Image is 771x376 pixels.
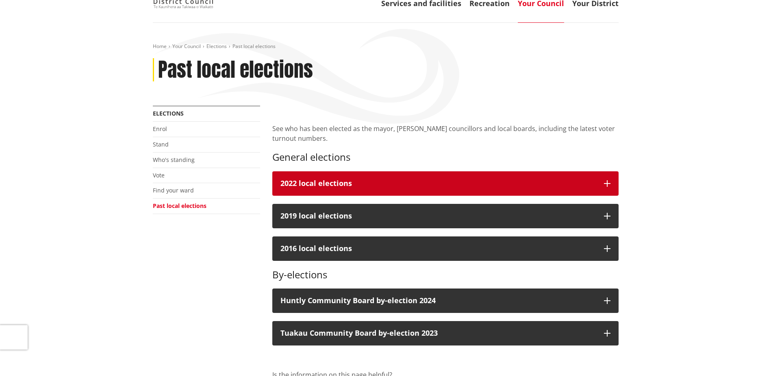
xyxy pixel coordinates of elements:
a: Who's standing [153,156,195,164]
a: Elections [206,43,227,50]
iframe: Messenger Launcher [734,342,763,371]
a: Enrol [153,125,167,133]
a: Past local elections [153,202,206,210]
a: Your Council [172,43,201,50]
button: 2016 local elections [272,236,619,261]
button: Huntly Community Board by-election 2024 [272,289,619,313]
h1: Past local elections [158,58,313,82]
button: 2019 local elections [272,204,619,228]
div: Huntly Community Board by-election 2024 [280,297,596,305]
a: Home [153,43,167,50]
h3: General elections [272,151,619,163]
div: Tuakau Community Board by-election 2023 [280,329,596,337]
button: 2022 local elections [272,171,619,196]
span: Past local elections [232,43,276,50]
h3: 2019 local elections [280,212,596,220]
a: Find your ward [153,186,194,194]
a: Vote [153,171,165,179]
button: Tuakau Community Board by-election 2023 [272,321,619,345]
a: Stand [153,140,169,148]
div: 2022 local elections [280,179,596,188]
a: Elections [153,109,184,117]
h3: By-elections [272,269,619,281]
h3: 2016 local elections [280,245,596,253]
nav: breadcrumb [153,43,619,50]
p: See who has been elected as the mayor, [PERSON_NAME] councillors and local boards, including the ... [272,124,619,143]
